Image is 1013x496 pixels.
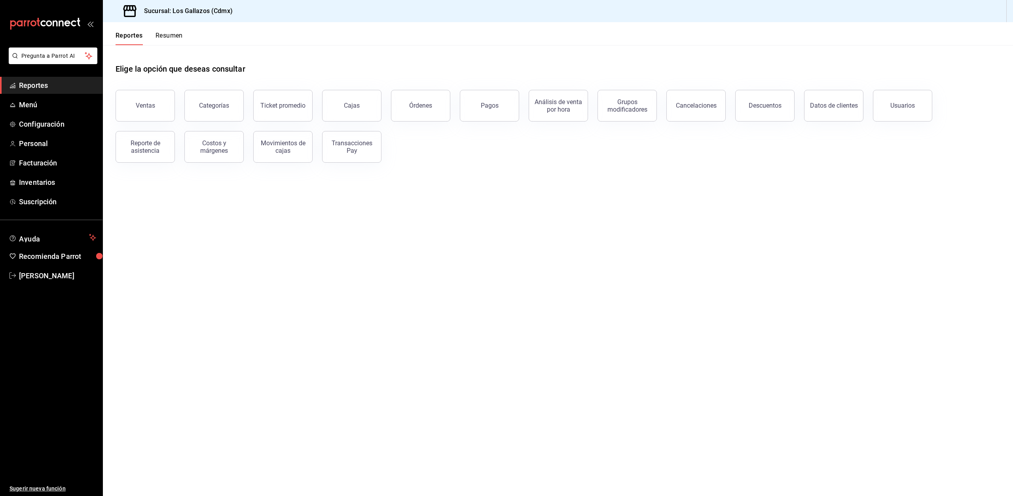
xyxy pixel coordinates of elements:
[810,102,858,109] div: Datos de clientes
[21,52,85,60] span: Pregunta a Parrot AI
[87,21,93,27] button: open_drawer_menu
[19,196,96,207] span: Suscripción
[735,90,795,122] button: Descuentos
[116,32,143,45] button: Reportes
[258,139,307,154] div: Movimientos de cajas
[19,251,96,262] span: Recomienda Parrot
[116,131,175,163] button: Reporte de asistencia
[873,90,932,122] button: Usuarios
[116,63,245,75] h1: Elige la opción que deseas consultar
[529,90,588,122] button: Análisis de venta por hora
[19,158,96,168] span: Facturación
[534,98,583,113] div: Análisis de venta por hora
[116,90,175,122] button: Ventas
[322,90,381,122] button: Cajas
[6,57,97,66] a: Pregunta a Parrot AI
[121,139,170,154] div: Reporte de asistencia
[666,90,726,122] button: Cancelaciones
[136,102,155,109] div: Ventas
[322,131,381,163] button: Transacciones Pay
[260,102,305,109] div: Ticket promedio
[9,48,97,64] button: Pregunta a Parrot AI
[19,233,86,242] span: Ayuda
[9,485,96,493] span: Sugerir nueva función
[184,90,244,122] button: Categorías
[19,99,96,110] span: Menú
[199,102,229,109] div: Categorías
[409,102,432,109] div: Órdenes
[19,80,96,91] span: Reportes
[598,90,657,122] button: Grupos modificadores
[676,102,717,109] div: Cancelaciones
[156,32,183,45] button: Resumen
[749,102,782,109] div: Descuentos
[253,131,313,163] button: Movimientos de cajas
[253,90,313,122] button: Ticket promedio
[190,139,239,154] div: Costos y márgenes
[138,6,233,16] h3: Sucursal: Los Gallazos (Cdmx)
[19,177,96,188] span: Inventarios
[327,139,376,154] div: Transacciones Pay
[603,98,652,113] div: Grupos modificadores
[344,102,360,109] div: Cajas
[19,270,96,281] span: [PERSON_NAME]
[481,102,499,109] div: Pagos
[19,138,96,149] span: Personal
[19,119,96,129] span: Configuración
[804,90,863,122] button: Datos de clientes
[890,102,915,109] div: Usuarios
[391,90,450,122] button: Órdenes
[460,90,519,122] button: Pagos
[116,32,183,45] div: navigation tabs
[184,131,244,163] button: Costos y márgenes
